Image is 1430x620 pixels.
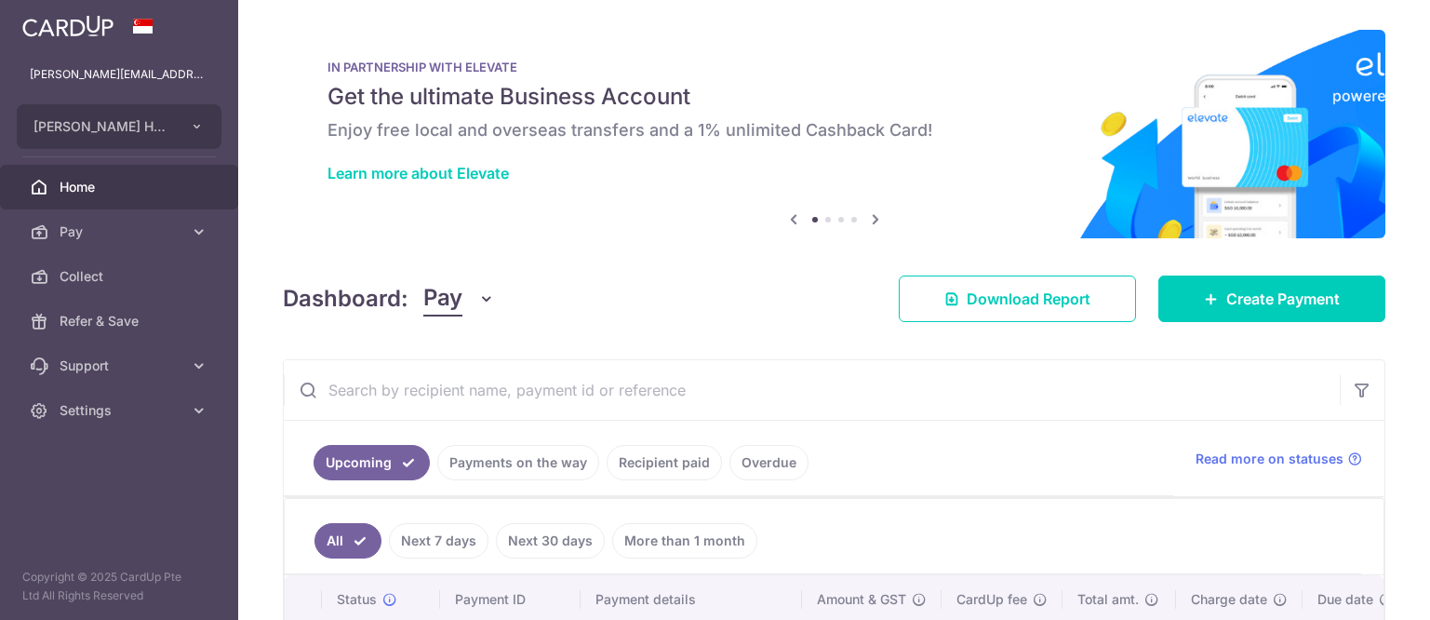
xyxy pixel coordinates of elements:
[496,523,605,559] a: Next 30 days
[1226,288,1340,310] span: Create Payment
[60,267,182,286] span: Collect
[1196,450,1362,468] a: Read more on statuses
[1196,450,1343,468] span: Read more on statuses
[423,281,495,317] button: Pay
[729,445,809,480] a: Overdue
[899,276,1136,322] a: Download Report
[60,222,182,241] span: Pay
[314,445,430,480] a: Upcoming
[337,590,377,609] span: Status
[60,178,182,196] span: Home
[956,590,1027,609] span: CardUp fee
[60,357,182,375] span: Support
[423,281,462,317] span: Pay
[817,590,906,609] span: Amount & GST
[283,30,1385,238] img: Renovation banner
[327,164,509,182] a: Learn more about Elevate
[389,523,488,559] a: Next 7 days
[283,282,408,316] h4: Dashboard:
[1077,590,1139,609] span: Total amt.
[327,82,1341,112] h5: Get the ultimate Business Account
[30,65,208,84] p: [PERSON_NAME][EMAIL_ADDRESS][DOMAIN_NAME]
[284,360,1340,420] input: Search by recipient name, payment id or reference
[33,117,171,136] span: [PERSON_NAME] HOLDINGS PTE. LTD.
[314,523,381,559] a: All
[967,288,1090,310] span: Download Report
[607,445,722,480] a: Recipient paid
[1158,276,1385,322] a: Create Payment
[22,15,114,37] img: CardUp
[327,119,1341,142] h6: Enjoy free local and overseas transfers and a 1% unlimited Cashback Card!
[1311,564,1411,611] iframe: Opens a widget where you can find more information
[60,312,182,330] span: Refer & Save
[327,60,1341,74] p: IN PARTNERSHIP WITH ELEVATE
[60,401,182,420] span: Settings
[1191,590,1267,609] span: Charge date
[17,104,221,149] button: [PERSON_NAME] HOLDINGS PTE. LTD.
[437,445,599,480] a: Payments on the way
[612,523,757,559] a: More than 1 month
